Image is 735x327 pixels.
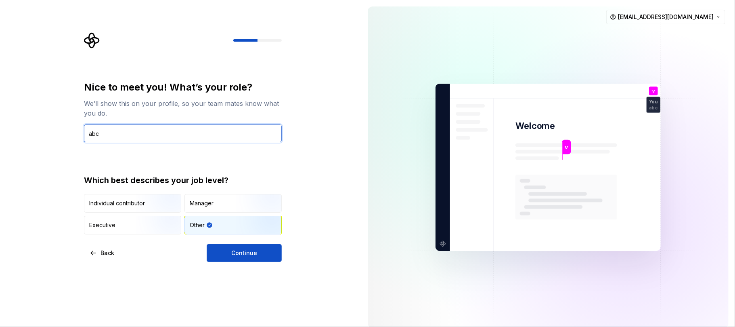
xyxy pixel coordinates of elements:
[84,244,121,262] button: Back
[84,99,282,118] div: We’ll show this on your profile, so your team mates know what you do.
[618,13,714,21] span: [EMAIL_ADDRESS][DOMAIN_NAME]
[606,10,725,24] button: [EMAIL_ADDRESS][DOMAIN_NAME]
[649,105,658,110] p: abc
[89,221,115,229] div: Executive
[84,124,282,142] input: Job title
[649,100,658,104] p: You
[207,244,282,262] button: Continue
[89,199,145,207] div: Individual contributor
[101,249,114,257] span: Back
[652,89,655,93] p: v
[190,221,205,229] div: Other
[190,199,214,207] div: Manager
[84,175,282,186] div: Which best describes your job level?
[84,81,282,94] div: Nice to meet you! What’s your role?
[84,32,100,49] svg: Supernova Logo
[515,120,555,132] p: Welcome
[565,143,568,152] p: v
[231,249,257,257] span: Continue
